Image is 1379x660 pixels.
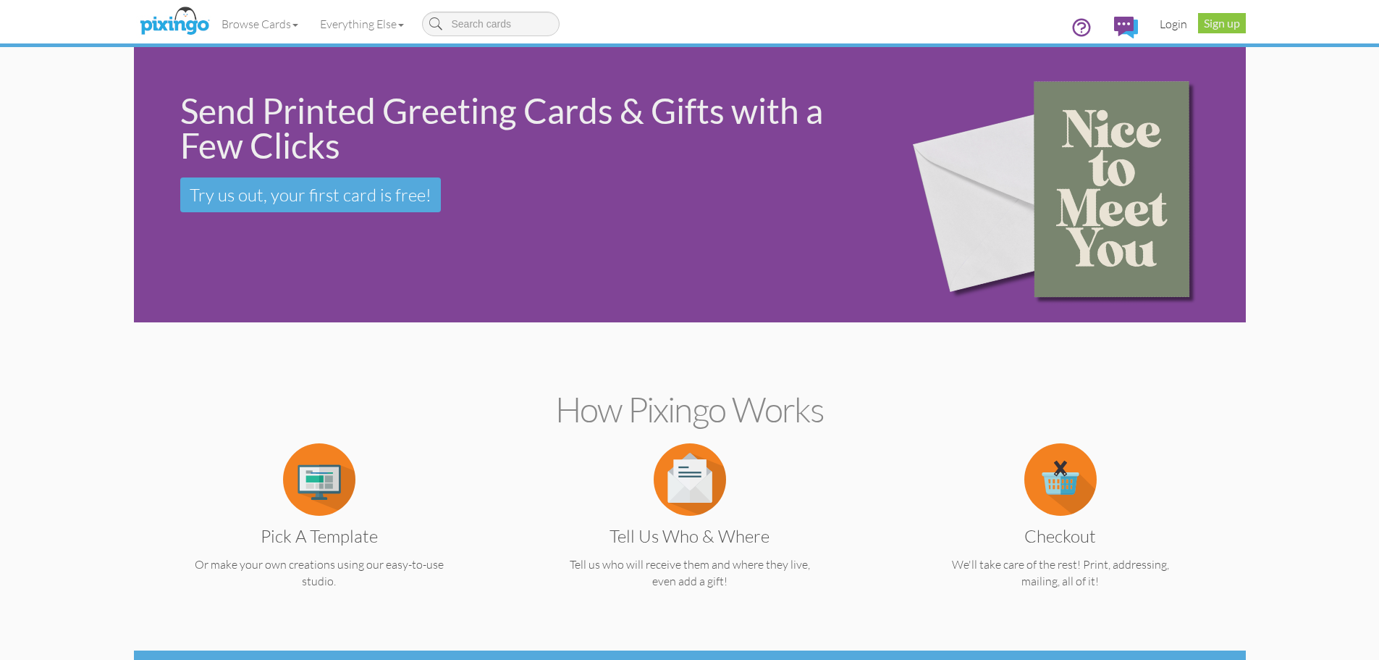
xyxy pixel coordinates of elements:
a: Try us out, your first card is free! [180,177,441,212]
h2: How Pixingo works [159,390,1220,429]
img: item.alt [654,443,726,516]
iframe: Chat [1378,659,1379,660]
a: Sign up [1198,13,1246,33]
p: We'll take care of the rest! Print, addressing, mailing, all of it! [903,556,1218,590]
a: Tell us Who & Where Tell us who will receive them and where they live, even add a gift! [533,471,847,590]
img: item.alt [283,443,355,516]
img: pixingo logo [136,4,213,40]
img: 15b0954d-2d2f-43ee-8fdb-3167eb028af9.png [887,27,1236,343]
span: Try us out, your first card is free! [190,184,431,206]
a: Browse Cards [211,6,309,42]
input: Search cards [422,12,560,36]
a: Everything Else [309,6,415,42]
img: comments.svg [1114,17,1138,38]
h3: Tell us Who & Where [544,527,836,546]
p: Tell us who will receive them and where they live, even add a gift! [533,556,847,590]
img: item.alt [1024,443,1097,516]
p: Or make your own creations using our easy-to-use studio. [162,556,476,590]
div: Send Printed Greeting Cards & Gifts with a Few Clicks [180,93,864,163]
h3: Checkout [914,527,1207,546]
a: Login [1149,6,1198,42]
a: Checkout We'll take care of the rest! Print, addressing, mailing, all of it! [903,471,1218,590]
a: Pick a Template Or make your own creations using our easy-to-use studio. [162,471,476,590]
h3: Pick a Template [173,527,465,546]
